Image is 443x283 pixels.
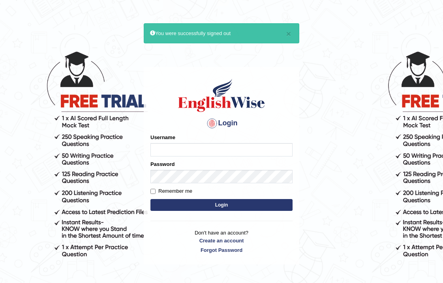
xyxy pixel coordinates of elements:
p: Don't have an account? [150,229,293,253]
button: Login [150,199,293,211]
label: Username [150,134,175,141]
label: Remember me [150,187,192,195]
div: You were successfully signed out [144,23,299,43]
input: Remember me [150,189,156,194]
a: Create an account [150,237,293,244]
label: Password [150,160,175,168]
img: Logo of English Wise sign in for intelligent practice with AI [176,78,267,113]
h4: Login [150,117,293,130]
button: × [286,30,291,38]
a: Forgot Password [150,246,293,254]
